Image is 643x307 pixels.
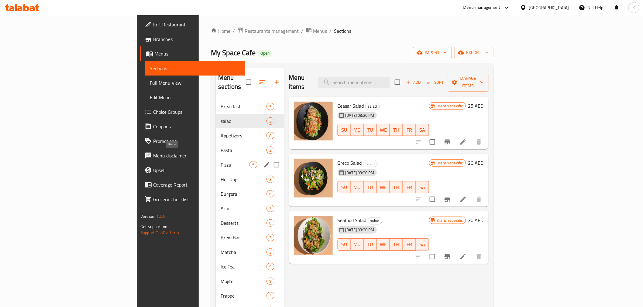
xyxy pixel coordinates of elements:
span: Sections [150,65,240,72]
span: Breakfast [221,103,266,110]
div: Pizza5edit [216,157,284,172]
span: FR [405,240,414,249]
span: SU [340,240,349,249]
div: Desserts8 [216,216,284,230]
span: Promotions [153,137,240,145]
span: salad [368,218,382,224]
div: Appetizers8 [216,128,284,143]
div: items [266,248,274,256]
span: Coupons [153,123,240,130]
div: salad3 [216,114,284,128]
span: TH [392,183,401,192]
span: Sort [427,79,444,86]
span: 5 [267,104,274,110]
nav: breadcrumb [211,27,493,35]
span: Open [258,51,272,56]
span: TH [392,126,401,134]
div: Pasta [221,147,266,154]
span: Sort items [423,78,448,87]
span: salad [366,103,380,110]
button: SU [338,124,351,136]
span: MO [353,126,361,134]
a: Coverage Report [140,177,245,192]
button: TU [364,238,377,251]
button: FR [403,181,416,193]
span: Get support on: [140,223,168,231]
div: [GEOGRAPHIC_DATA] [529,4,569,11]
span: 5 [250,162,257,168]
div: Matcha3 [216,245,284,259]
span: Pizza [221,161,249,168]
span: Hot Dog [221,176,266,183]
span: TU [366,183,374,192]
div: items [266,117,274,125]
span: 1.0.0 [156,212,166,220]
span: 9 [267,264,274,270]
span: SU [340,126,349,134]
h6: 30 AED [468,216,484,224]
button: Branch-specific-item [440,249,455,264]
span: Mojito [221,278,266,285]
span: Branch specific [434,103,466,109]
a: Menus [306,27,327,35]
img: Seafood Salad [294,216,333,255]
button: MO [351,181,364,193]
button: SU [338,181,351,193]
span: 3 [267,118,274,124]
a: Full Menu View [145,76,245,90]
span: Select to update [426,136,439,148]
span: Sections [334,27,351,35]
div: items [249,161,257,168]
span: SA [418,183,427,192]
span: Edit Restaurant [153,21,240,28]
span: Select to update [426,193,439,206]
a: Menu disclaimer [140,148,245,163]
a: Edit menu item [459,138,467,146]
span: 8 [267,220,274,226]
div: Open [258,50,272,57]
span: Menus [313,27,327,35]
span: Manage items [453,75,484,90]
div: items [266,205,274,212]
button: TH [390,238,403,251]
button: FR [403,238,416,251]
a: Grocery Checklist [140,192,245,207]
span: Desserts [221,219,266,227]
span: Version: [140,212,155,220]
span: [DATE] 03:20 PM [343,227,377,233]
span: Greco Salad [338,158,362,167]
a: Menus [140,46,245,61]
span: Ice Tea [221,263,266,270]
button: import [413,47,452,58]
button: SA [416,181,429,193]
span: Grocery Checklist [153,196,240,203]
span: FR [405,126,414,134]
div: items [266,176,274,183]
button: SU [338,238,351,251]
button: delete [472,249,486,264]
button: MO [351,238,364,251]
button: export [454,47,493,58]
button: WE [377,238,390,251]
span: Edit Menu [150,94,240,101]
span: Select to update [426,250,439,263]
div: items [266,147,274,154]
span: Add item [404,78,423,87]
span: Menu disclaimer [153,152,240,159]
span: 9 [267,278,274,284]
span: WE [379,240,387,249]
div: items [266,132,274,139]
input: search [318,77,390,88]
div: salad [365,103,380,110]
span: MO [353,183,361,192]
span: 3 [267,249,274,255]
h6: 25 AED [468,102,484,110]
div: Burgers6 [216,187,284,201]
img: Ceasar Salad [294,102,333,140]
span: 2 [267,235,274,241]
button: Manage items [448,73,489,92]
div: Brew Bar2 [216,230,284,245]
button: Add [404,78,423,87]
button: WE [377,124,390,136]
